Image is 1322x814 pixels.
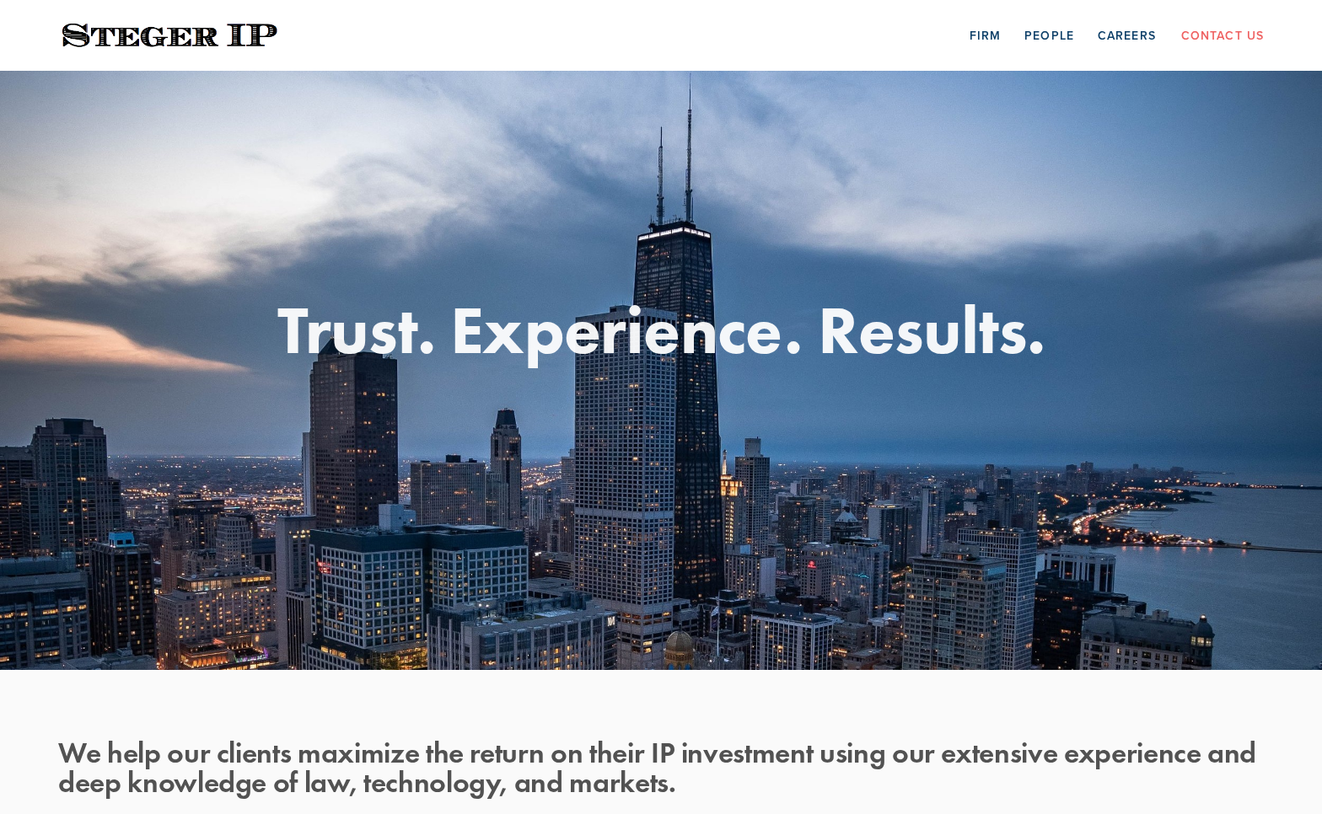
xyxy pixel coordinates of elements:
a: Contact Us [1181,22,1264,48]
a: Careers [1098,22,1156,48]
a: Firm [970,22,1001,48]
a: People [1024,22,1074,48]
h2: We help our clients maximize the return on their IP investment using our extensive experience and... [58,737,1264,796]
img: Steger IP | Trust. Experience. Results. [58,19,282,52]
h1: Trust. Experience. Results. [58,296,1264,363]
